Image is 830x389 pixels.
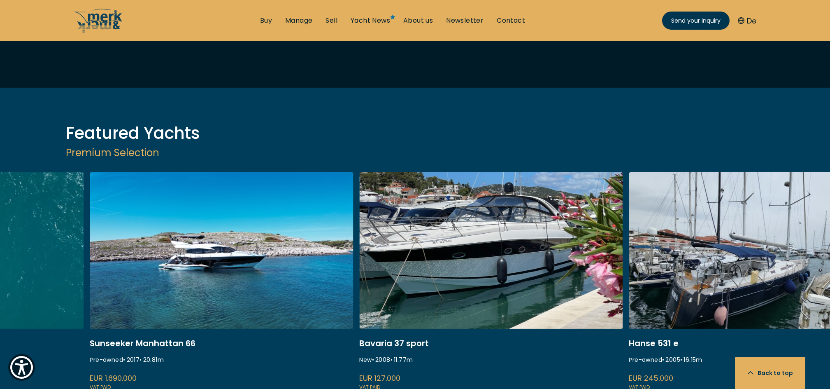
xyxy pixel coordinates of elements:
[735,357,805,389] button: Back to top
[8,354,35,381] button: Show Accessibility Preferences
[403,16,433,25] a: About us
[260,16,272,25] a: Buy
[671,16,721,25] span: Send your inquiry
[497,16,525,25] a: Contact
[74,26,123,35] a: /
[325,16,337,25] a: Sell
[285,16,312,25] a: Manage
[662,12,730,30] a: Send your inquiry
[446,16,484,25] a: Newsletter
[738,15,756,26] button: De
[351,16,390,25] a: Yacht News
